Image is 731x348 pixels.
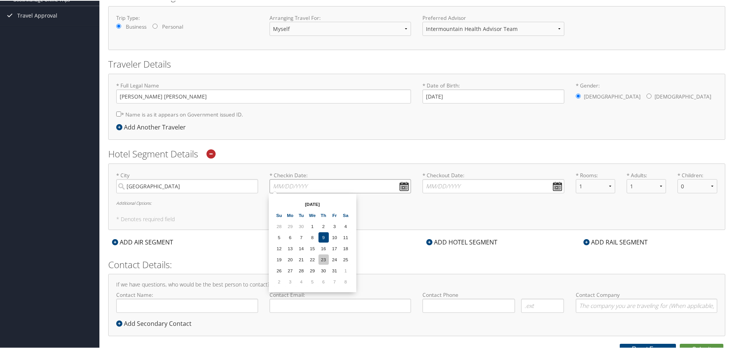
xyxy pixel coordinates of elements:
[274,231,284,242] td: 5
[162,22,183,30] label: Personal
[116,216,717,221] h5: * Denotes required field
[627,171,666,178] label: * Adults:
[296,265,307,275] td: 28
[422,171,564,193] label: * Checkout Date:
[341,209,351,220] th: Sa
[330,276,340,286] td: 7
[422,89,564,103] input: * Date of Birth:
[296,276,307,286] td: 4
[422,13,564,21] label: Preferred Advisor
[341,265,351,275] td: 1
[116,122,190,131] div: Add Another Traveler
[285,231,296,242] td: 6
[116,200,717,204] h6: Additional Options:
[647,93,651,98] input: * Gender:[DEMOGRAPHIC_DATA][DEMOGRAPHIC_DATA]
[116,318,195,327] div: Add Secondary Contact
[270,178,411,193] input: * Checkin Date:
[274,265,284,275] td: 26
[318,254,329,264] td: 23
[116,298,258,312] input: Contact Name:
[307,243,318,253] td: 15
[307,231,318,242] td: 8
[307,276,318,286] td: 5
[307,209,318,220] th: We
[576,290,718,312] label: Contact Company
[576,298,718,312] input: Contact Company
[576,171,615,178] label: * Rooms:
[580,237,651,246] div: ADD RAIL SEGMENT
[296,243,307,253] td: 14
[296,231,307,242] td: 7
[318,276,329,286] td: 6
[422,290,564,298] label: Contact Phone
[116,13,258,21] label: Trip Type:
[285,265,296,275] td: 27
[677,171,717,178] label: * Children:
[285,254,296,264] td: 20
[108,257,725,270] h2: Contact Details:
[274,276,284,286] td: 2
[341,231,351,242] td: 11
[521,298,564,312] input: .ext
[318,209,329,220] th: Th
[296,220,307,231] td: 30
[422,178,564,193] input: * Checkout Date:
[318,265,329,275] td: 30
[296,209,307,220] th: Tu
[108,57,725,70] h2: Traveler Details
[285,243,296,253] td: 13
[330,231,340,242] td: 10
[116,81,411,103] label: * Full Legal Name
[307,265,318,275] td: 29
[576,93,581,98] input: * Gender:[DEMOGRAPHIC_DATA][DEMOGRAPHIC_DATA]
[116,89,411,103] input: * Full Legal Name
[116,107,243,121] label: * Name is as it appears on Government issued ID.
[341,243,351,253] td: 18
[126,22,146,30] label: Business
[330,220,340,231] td: 3
[307,220,318,231] td: 1
[274,220,284,231] td: 28
[341,276,351,286] td: 8
[341,220,351,231] td: 4
[318,243,329,253] td: 16
[422,237,501,246] div: ADD HOTEL SEGMENT
[330,254,340,264] td: 24
[285,209,296,220] th: Mo
[330,243,340,253] td: 17
[116,281,717,286] h4: If we have questions, who would be the best person to contact?
[116,171,258,193] label: * City
[285,276,296,286] td: 3
[330,209,340,220] th: Fr
[270,13,411,21] label: Arranging Travel For:
[576,81,718,104] label: * Gender:
[274,254,284,264] td: 19
[341,254,351,264] td: 25
[274,209,284,220] th: Su
[285,198,340,209] th: [DATE]
[285,220,296,231] td: 29
[422,81,564,103] label: * Date of Birth:
[270,298,411,312] input: Contact Email:
[274,243,284,253] td: 12
[270,290,411,312] label: Contact Email:
[108,147,725,160] h2: Hotel Segment Details
[108,237,177,246] div: ADD AIR SEGMENT
[307,254,318,264] td: 22
[330,265,340,275] td: 31
[584,89,640,103] label: [DEMOGRAPHIC_DATA]
[655,89,711,103] label: [DEMOGRAPHIC_DATA]
[318,231,329,242] td: 9
[17,5,57,24] span: Travel Approval
[116,111,121,116] input: * Name is as it appears on Government issued ID.
[270,171,411,193] label: * Checkin Date:
[116,290,258,312] label: Contact Name:
[296,254,307,264] td: 21
[318,220,329,231] td: 2
[265,237,336,246] div: ADD CAR SEGMENT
